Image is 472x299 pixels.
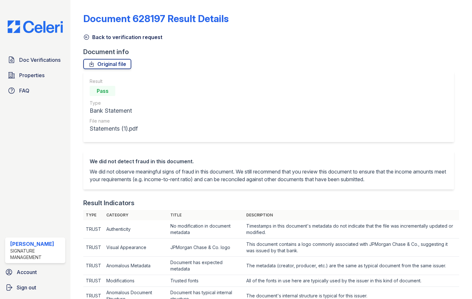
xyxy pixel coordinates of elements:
[90,78,138,85] div: Result
[244,210,459,220] th: Description
[244,220,459,238] td: Timestamps in this document's metadata do not indicate that the file was incrementally updated or...
[83,220,104,238] td: TRUST
[17,268,37,276] span: Account
[90,118,138,124] div: File name
[3,266,68,279] a: Account
[244,275,459,287] td: All of the fonts in use here are typically used by the issuer in this kind of document.
[5,69,65,82] a: Properties
[5,84,65,97] a: FAQ
[90,86,115,96] div: Pass
[19,87,29,94] span: FAQ
[104,238,168,257] td: Visual Appearance
[17,284,36,291] span: Sign out
[83,13,229,24] a: Document 628197 Result Details
[5,53,65,66] a: Doc Verifications
[104,257,168,275] td: Anomalous Metadata
[83,257,104,275] td: TRUST
[83,47,459,56] div: Document info
[83,198,134,207] div: Result Indicators
[104,275,168,287] td: Modifications
[90,124,138,133] div: Statements (1).pdf
[10,240,63,248] div: [PERSON_NAME]
[168,210,244,220] th: Title
[90,168,448,183] p: We did not observe meaningful signs of fraud in this document. We still recommend that you review...
[83,210,104,220] th: Type
[90,106,138,115] div: Bank Statement
[168,275,244,287] td: Trusted fonts
[90,100,138,106] div: Type
[168,220,244,238] td: No modification in document metadata
[3,281,68,294] a: Sign out
[83,275,104,287] td: TRUST
[3,20,68,33] img: CE_Logo_Blue-a8612792a0a2168367f1c8372b55b34899dd931a85d93a1a3d3e32e68fde9ad4.png
[104,210,168,220] th: Category
[104,220,168,238] td: Authenticity
[83,59,131,69] a: Original file
[19,56,61,64] span: Doc Verifications
[83,33,162,41] a: Back to verification request
[168,238,244,257] td: JPMorgan Chase & Co. logo
[19,71,45,79] span: Properties
[168,257,244,275] td: Document has expected metadata
[83,238,104,257] td: TRUST
[90,158,448,165] div: We did not detect fraud in this document.
[244,257,459,275] td: The metadata (creator, producer, etc.) are the same as typical document from the same issuer.
[10,248,63,261] div: Signature Management
[244,238,459,257] td: This document contains a logo commonly associated with JPMorgan Chase & Co., suggesting it was is...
